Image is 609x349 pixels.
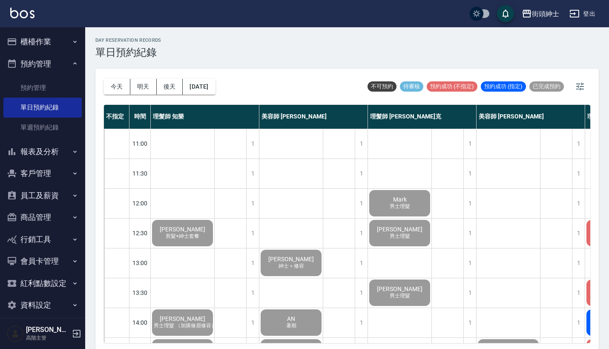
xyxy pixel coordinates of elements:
button: 客戶管理 [3,162,82,185]
img: Logo [10,8,34,18]
div: 1 [463,189,476,218]
div: 13:00 [129,248,151,278]
span: [PERSON_NAME] [375,226,424,233]
div: 1 [463,219,476,248]
span: 男士理髮 [388,203,412,210]
div: 不指定 [104,105,129,129]
div: 1 [572,248,585,278]
div: 12:30 [129,218,151,248]
div: 1 [463,159,476,188]
button: 會員卡管理 [3,250,82,272]
div: 1 [246,189,259,218]
button: 明天 [130,79,157,95]
div: 1 [355,189,368,218]
a: 單日預約紀錄 [3,98,82,117]
button: 街頭紳士 [518,5,563,23]
div: 1 [246,159,259,188]
div: 11:00 [129,129,151,159]
span: [PERSON_NAME] [158,315,207,322]
h5: [PERSON_NAME] [26,326,69,334]
span: AN [285,315,297,322]
button: 行銷工具 [3,228,82,251]
p: 高階主管 [26,334,69,342]
span: 剪髮+紳士套餐 [164,233,201,240]
div: 1 [572,159,585,188]
img: Person [7,325,24,342]
div: 14:00 [129,308,151,337]
span: 預約成功 (不指定) [427,83,477,90]
button: 紅利點數設定 [3,272,82,294]
span: 暑期 [284,322,298,329]
span: 男士理髮 [388,233,412,240]
button: save [497,5,514,22]
button: 今天 [104,79,130,95]
div: 1 [463,278,476,308]
button: [DATE] [183,79,215,95]
div: 1 [572,219,585,248]
span: [PERSON_NAME] [267,256,316,262]
div: 1 [463,248,476,278]
button: 預約管理 [3,53,82,75]
span: [PERSON_NAME] [375,286,424,292]
div: 1 [355,248,368,278]
div: 1 [572,308,585,337]
h2: day Reservation records [95,37,161,43]
div: 1 [355,278,368,308]
span: 待審核 [400,83,423,90]
span: 男士理髮 （加購修眉修容） [152,322,218,329]
div: 時間 [129,105,151,129]
span: 紳士＋修容 [277,262,306,270]
div: 12:00 [129,188,151,218]
a: 單週預約紀錄 [3,118,82,137]
button: 登出 [566,6,599,22]
h3: 單日預約紀錄 [95,46,161,58]
div: 美容師 [PERSON_NAME] [259,105,368,129]
div: 1 [246,278,259,308]
div: 11:30 [129,159,151,188]
button: 櫃檯作業 [3,31,82,53]
span: [PERSON_NAME] [158,226,207,233]
div: 1 [355,129,368,159]
div: 13:30 [129,278,151,308]
div: 理髮師 [PERSON_NAME]克 [368,105,477,129]
div: 1 [246,219,259,248]
button: 員工及薪資 [3,185,82,207]
span: Mark [391,196,408,203]
div: 1 [572,278,585,308]
button: 資料設定 [3,294,82,316]
span: 不可預約 [368,83,396,90]
button: 後天 [157,79,183,95]
div: 美容師 [PERSON_NAME] [477,105,585,129]
a: 預約管理 [3,78,82,98]
div: 理髮師 知樂 [151,105,259,129]
div: 1 [246,248,259,278]
div: 1 [355,308,368,337]
div: 1 [572,129,585,159]
div: 1 [246,308,259,337]
div: 街頭紳士 [532,9,559,19]
button: 報表及分析 [3,141,82,163]
div: 1 [463,129,476,159]
span: 男士理髮 [388,292,412,300]
div: 1 [355,159,368,188]
div: 1 [355,219,368,248]
span: 預約成功 (指定) [481,83,526,90]
span: 已完成預約 [529,83,564,90]
div: 1 [572,189,585,218]
div: 1 [246,129,259,159]
div: 1 [463,308,476,337]
button: 商品管理 [3,206,82,228]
